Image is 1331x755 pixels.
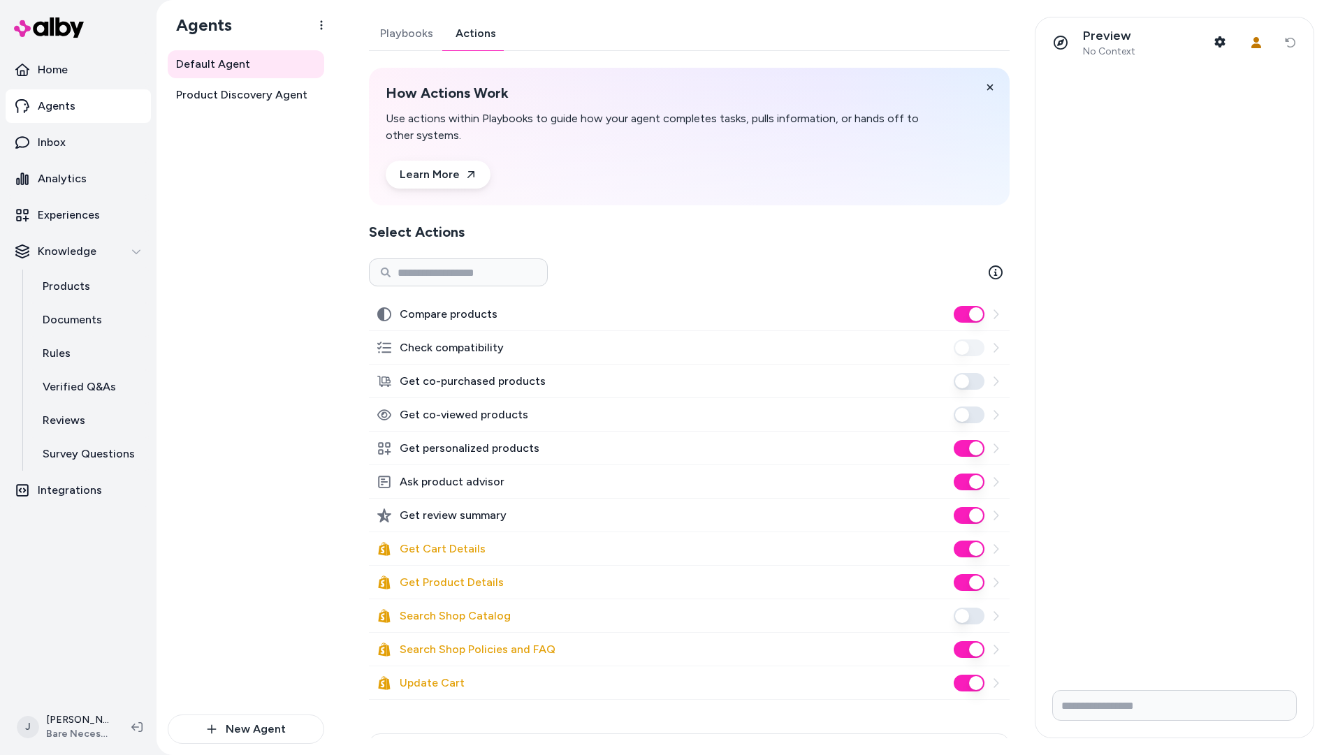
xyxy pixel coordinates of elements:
[43,446,135,462] p: Survey Questions
[369,17,444,50] a: Playbooks
[29,337,151,370] a: Rules
[168,714,324,744] button: New Agent
[400,440,539,457] label: Get personalized products
[400,406,528,423] label: Get co-viewed products
[386,161,490,189] a: Learn More
[400,541,486,557] label: Get Cart Details
[6,162,151,196] a: Analytics
[38,170,87,187] p: Analytics
[6,126,151,159] a: Inbox
[29,370,151,404] a: Verified Q&As
[6,53,151,87] a: Home
[8,705,120,749] button: J[PERSON_NAME]Bare Necessities
[400,474,504,490] label: Ask product advisor
[43,345,71,362] p: Rules
[38,482,102,499] p: Integrations
[43,278,90,295] p: Products
[400,574,504,591] label: Get Product Details
[386,85,922,102] h2: How Actions Work
[400,608,511,624] label: Search Shop Catalog
[444,17,507,50] a: Actions
[38,134,66,151] p: Inbox
[400,507,507,524] label: Get review summary
[17,716,39,738] span: J
[43,412,85,429] p: Reviews
[14,17,84,38] img: alby Logo
[46,713,109,727] p: [PERSON_NAME]
[369,222,1010,242] h2: Select Actions
[6,198,151,232] a: Experiences
[43,311,102,328] p: Documents
[1083,45,1135,58] span: No Context
[43,379,116,395] p: Verified Q&As
[168,81,324,109] a: Product Discovery Agent
[176,87,307,103] span: Product Discovery Agent
[168,50,324,78] a: Default Agent
[29,270,151,303] a: Products
[400,306,497,323] label: Compare products
[29,404,151,437] a: Reviews
[38,61,68,78] p: Home
[165,15,232,36] h1: Agents
[38,207,100,223] p: Experiences
[38,98,75,115] p: Agents
[1083,28,1135,44] p: Preview
[400,641,555,658] label: Search Shop Policies and FAQ
[6,89,151,123] a: Agents
[29,437,151,471] a: Survey Questions
[400,675,465,691] label: Update Cart
[29,303,151,337] a: Documents
[400,339,504,356] label: Check compatibility
[6,235,151,268] button: Knowledge
[1052,690,1297,721] input: Write your prompt here
[400,373,546,390] label: Get co-purchased products
[46,727,109,741] span: Bare Necessities
[6,474,151,507] a: Integrations
[38,243,96,260] p: Knowledge
[386,110,922,144] p: Use actions within Playbooks to guide how your agent completes tasks, pulls information, or hands...
[176,56,250,73] span: Default Agent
